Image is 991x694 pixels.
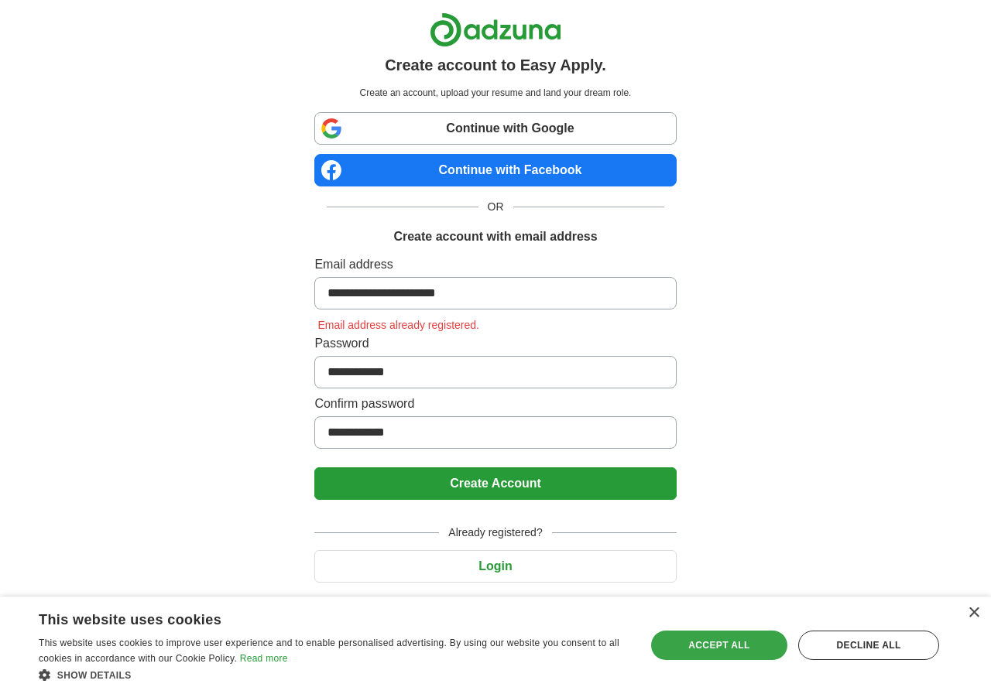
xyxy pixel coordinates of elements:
[798,631,939,660] div: Decline all
[314,255,676,274] label: Email address
[385,53,606,77] h1: Create account to Easy Apply.
[314,319,482,331] span: Email address already registered.
[57,670,132,681] span: Show details
[430,12,561,47] img: Adzuna logo
[478,199,513,215] span: OR
[39,606,589,629] div: This website uses cookies
[393,227,597,246] h1: Create account with email address
[314,395,676,413] label: Confirm password
[439,525,551,541] span: Already registered?
[314,559,676,573] a: Login
[314,334,676,353] label: Password
[314,467,676,500] button: Create Account
[314,112,676,145] a: Continue with Google
[317,86,673,100] p: Create an account, upload your resume and land your dream role.
[314,154,676,186] a: Continue with Facebook
[314,550,676,583] button: Login
[968,607,979,619] div: Close
[39,667,628,682] div: Show details
[240,653,288,664] a: Read more, opens a new window
[39,638,619,664] span: This website uses cookies to improve user experience and to enable personalised advertising. By u...
[651,631,787,660] div: Accept all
